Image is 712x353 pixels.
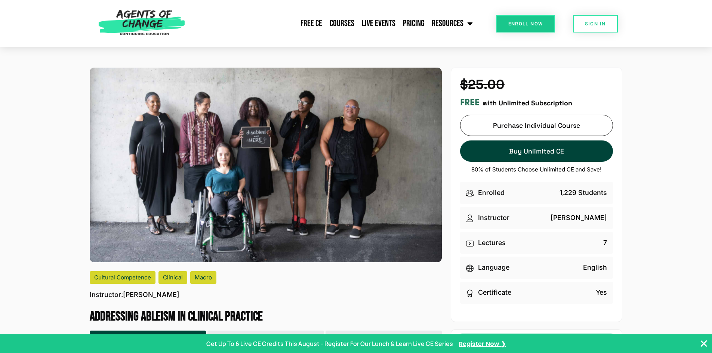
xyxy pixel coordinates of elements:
[460,97,480,108] h3: FREE
[478,238,506,248] p: Lectures
[90,331,206,353] button: Overview
[699,339,708,348] button: Close Banner
[358,14,399,33] a: Live Events
[90,290,123,300] span: Instructor:
[460,97,613,108] div: with Unlimited Subscription
[478,288,511,298] p: Certificate
[190,271,216,284] div: Macro
[509,147,564,155] span: Buy Unlimited CE
[496,15,555,32] a: Enroll Now
[460,115,613,136] a: Purchase Individual Course
[460,77,613,93] h4: $25.00
[189,14,477,33] nav: Menu
[551,213,607,223] p: [PERSON_NAME]
[326,331,442,353] button: Instructor
[603,238,607,248] p: 7
[90,309,442,325] h1: Addressing Ableism in Clinical Practice (1 Cultural Competency CE Credit)
[207,331,324,353] button: Curriculum
[158,271,187,284] div: Clinical
[326,14,358,33] a: Courses
[460,140,613,162] a: Buy Unlimited CE
[90,290,179,300] p: [PERSON_NAME]
[478,263,509,273] p: Language
[460,166,613,173] p: 80% of Students Choose Unlimited CE and Save!
[478,188,505,198] p: Enrolled
[206,339,453,348] p: Get Up To 6 Live CE Credits This August - Register For Our Lunch & Learn Live CE Series
[560,188,607,198] p: 1,229 Students
[493,121,580,129] span: Purchase Individual Course
[508,21,543,26] span: Enroll Now
[585,21,606,26] span: SIGN IN
[399,14,428,33] a: Pricing
[297,14,326,33] a: Free CE
[428,14,477,33] a: Resources
[459,339,506,349] a: Register Now ❯
[573,15,618,32] a: SIGN IN
[583,263,607,273] p: English
[596,288,607,298] p: Yes
[90,68,442,262] img: Addressing Ableism in Clinical Practice (1 Cultural Competency CE Credit)
[90,271,155,284] div: Cultural Competence
[478,213,509,223] p: Instructor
